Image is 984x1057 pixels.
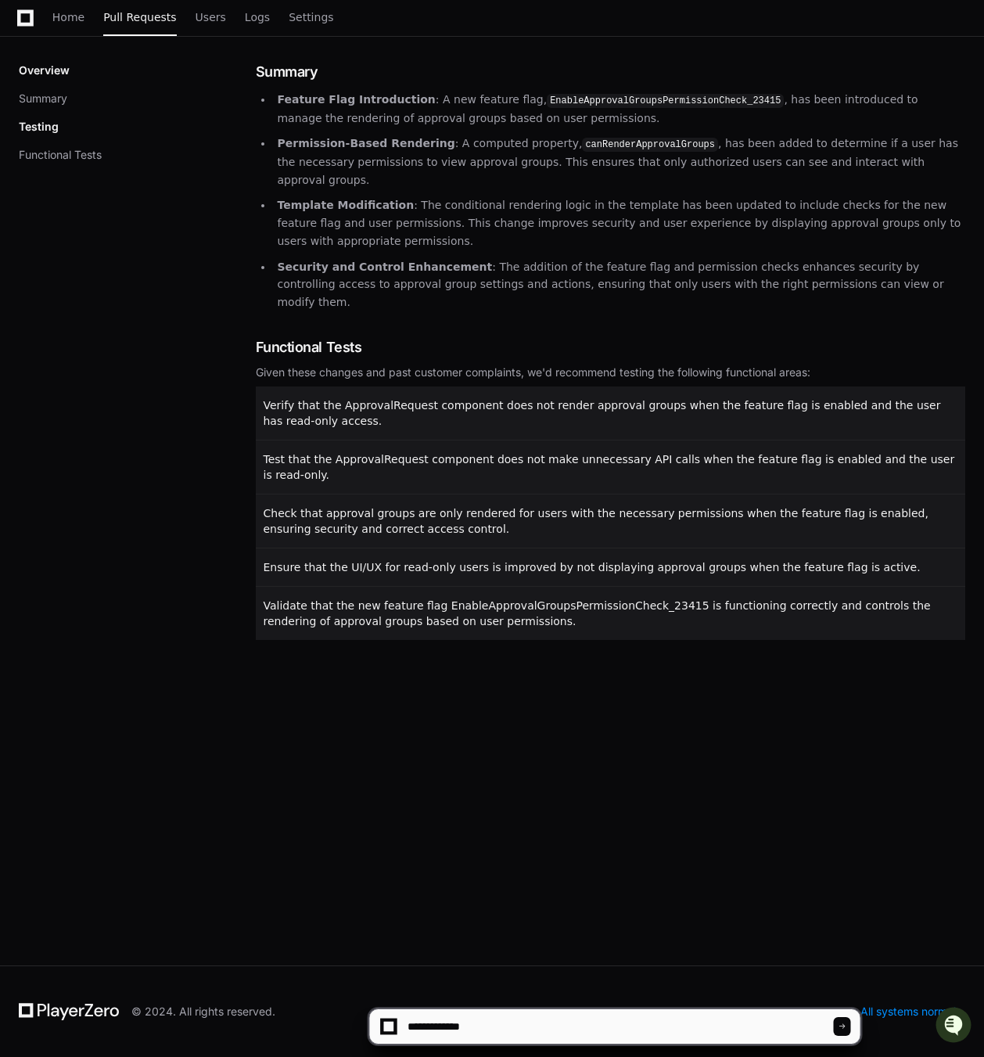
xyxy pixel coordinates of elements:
[582,138,718,152] code: canRenderApprovalGroups
[256,61,966,83] h1: Summary
[264,453,955,481] span: Test that the ApprovalRequest component does not make unnecessary API calls when the feature flag...
[110,164,189,176] a: Powered byPylon
[16,117,44,145] img: 1756235613930-3d25f9e4-fa56-45dd-b3ad-e072dfbd1548
[131,1004,275,1019] div: © 2024. All rights reserved.
[196,13,226,22] span: Users
[245,13,270,22] span: Logs
[256,336,362,358] span: Functional Tests
[289,13,333,22] span: Settings
[53,132,198,145] div: We're available if you need us!
[277,258,965,311] p: : The addition of the feature flag and permission checks enhances security by controlling access ...
[53,117,257,132] div: Start new chat
[934,1005,976,1048] iframe: Open customer support
[103,13,176,22] span: Pull Requests
[277,135,965,189] p: : A computed property, , has been added to determine if a user has the necessary permissions to v...
[16,16,47,47] img: PlayerZero
[277,93,435,106] strong: Feature Flag Introduction
[264,561,921,573] span: Ensure that the UI/UX for read-only users is improved by not displaying approval groups when the ...
[19,119,59,135] p: Testing
[264,399,941,427] span: Verify that the ApprovalRequest component does not render approval groups when the feature flag i...
[156,164,189,176] span: Pylon
[277,137,454,149] strong: Permission-Based Rendering
[277,199,414,211] strong: Template Modification
[843,1001,965,1023] div: All systems normal
[19,91,67,106] button: Summary
[256,365,966,380] div: Given these changes and past customer complaints, we'd recommend testing the following functional...
[19,147,102,163] button: Functional Tests
[277,91,965,127] p: : A new feature flag, , has been introduced to manage the rendering of approval groups based on u...
[264,599,931,627] span: Validate that the new feature flag EnableApprovalGroupsPermissionCheck_23415 is functioning corre...
[52,13,84,22] span: Home
[19,63,70,78] p: Overview
[264,507,928,535] span: Check that approval groups are only rendered for users with the necessary permissions when the fe...
[547,94,784,108] code: EnableApprovalGroupsPermissionCheck_23415
[266,121,285,140] button: Start new chat
[277,196,965,250] p: : The conditional rendering logic in the template has been updated to include checks for the new ...
[277,261,492,273] strong: Security and Control Enhancement
[16,63,285,88] div: Welcome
